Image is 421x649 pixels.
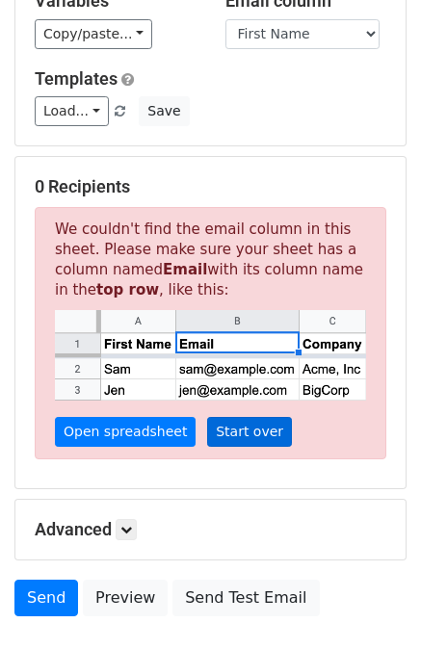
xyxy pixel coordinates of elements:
p: We couldn't find the email column in this sheet. Please make sure your sheet has a column named w... [35,207,386,459]
h5: 0 Recipients [35,176,386,197]
a: Open spreadsheet [55,417,196,447]
h5: Advanced [35,519,386,540]
button: Save [139,96,189,126]
a: Send [14,580,78,616]
strong: top row [96,281,159,299]
strong: Email [163,261,207,278]
a: Start over [207,417,292,447]
img: google_sheets_email_column-fe0440d1484b1afe603fdd0efe349d91248b687ca341fa437c667602712cb9b1.png [55,310,366,401]
iframe: Chat Widget [325,557,421,649]
a: Send Test Email [172,580,319,616]
a: Templates [35,68,118,89]
a: Preview [83,580,168,616]
a: Copy/paste... [35,19,152,49]
a: Load... [35,96,109,126]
